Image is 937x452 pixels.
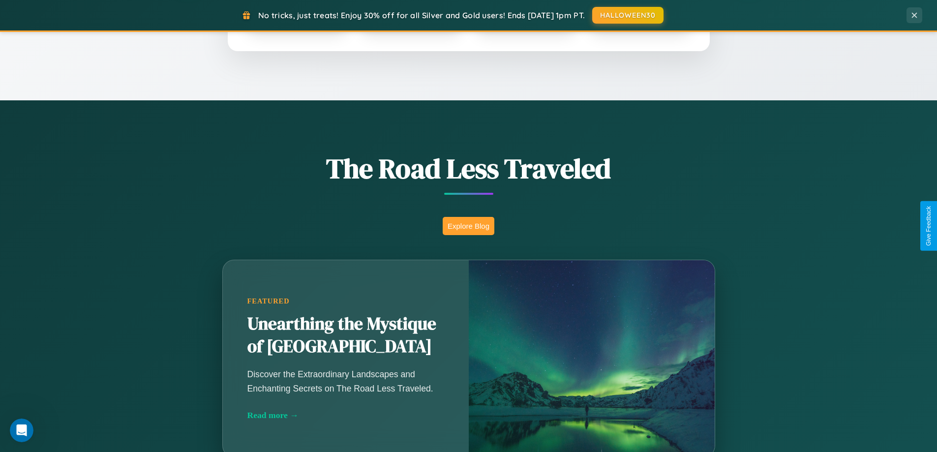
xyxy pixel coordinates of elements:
iframe: Intercom live chat [10,419,33,442]
h2: Unearthing the Mystique of [GEOGRAPHIC_DATA] [247,313,444,358]
button: Explore Blog [443,217,494,235]
div: Featured [247,297,444,305]
span: No tricks, just treats! Enjoy 30% off for all Silver and Gold users! Ends [DATE] 1pm PT. [258,10,585,20]
button: HALLOWEEN30 [592,7,664,24]
h1: The Road Less Traveled [174,150,764,187]
div: Read more → [247,410,444,421]
p: Discover the Extraordinary Landscapes and Enchanting Secrets on The Road Less Traveled. [247,367,444,395]
div: Give Feedback [925,206,932,246]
